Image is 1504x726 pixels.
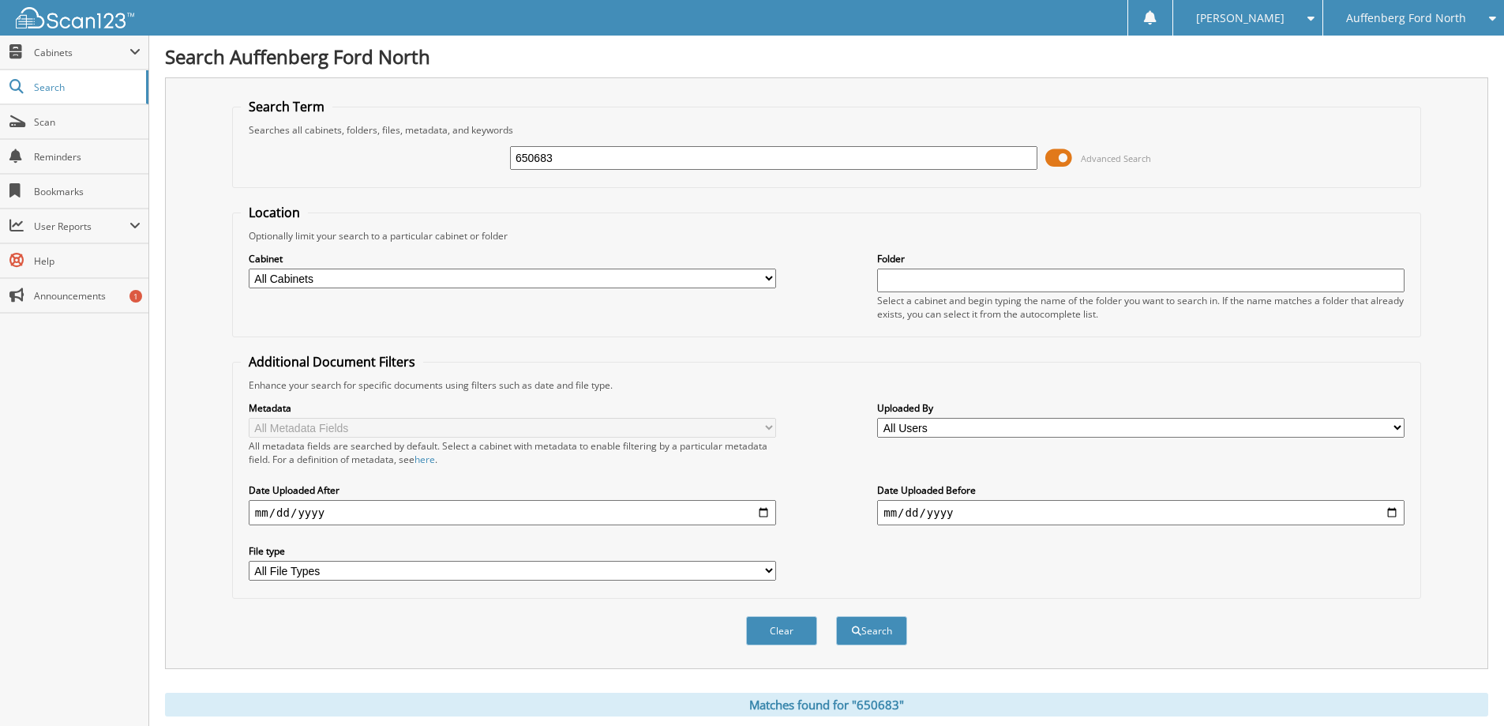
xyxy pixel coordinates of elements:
[34,220,129,233] span: User Reports
[34,289,141,303] span: Announcements
[877,401,1405,415] label: Uploaded By
[249,483,776,497] label: Date Uploaded After
[34,46,129,59] span: Cabinets
[836,616,907,645] button: Search
[249,252,776,265] label: Cabinet
[241,378,1412,392] div: Enhance your search for specific documents using filters such as date and file type.
[165,693,1488,717] div: Matches found for "650683"
[249,500,776,525] input: start
[877,252,1405,265] label: Folder
[241,204,308,221] legend: Location
[241,229,1412,243] div: Optionally limit your search to a particular cabinet or folder
[34,81,138,94] span: Search
[249,439,776,466] div: All metadata fields are searched by default. Select a cabinet with metadata to enable filtering b...
[249,401,776,415] label: Metadata
[1081,152,1151,164] span: Advanced Search
[34,185,141,198] span: Bookmarks
[746,616,817,645] button: Clear
[34,150,141,164] span: Reminders
[16,7,134,28] img: scan123-logo-white.svg
[249,544,776,558] label: File type
[414,453,435,466] a: here
[241,353,423,371] legend: Additional Document Filters
[34,254,141,268] span: Help
[877,500,1405,525] input: end
[877,294,1405,321] div: Select a cabinet and begin typing the name of the folder you want to search in. If the name match...
[34,115,141,129] span: Scan
[129,290,142,303] div: 1
[241,98,332,115] legend: Search Term
[1346,13,1466,23] span: Auffenberg Ford North
[241,123,1412,137] div: Searches all cabinets, folders, files, metadata, and keywords
[165,43,1488,70] h1: Search Auffenberg Ford North
[877,483,1405,497] label: Date Uploaded Before
[1196,13,1285,23] span: [PERSON_NAME]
